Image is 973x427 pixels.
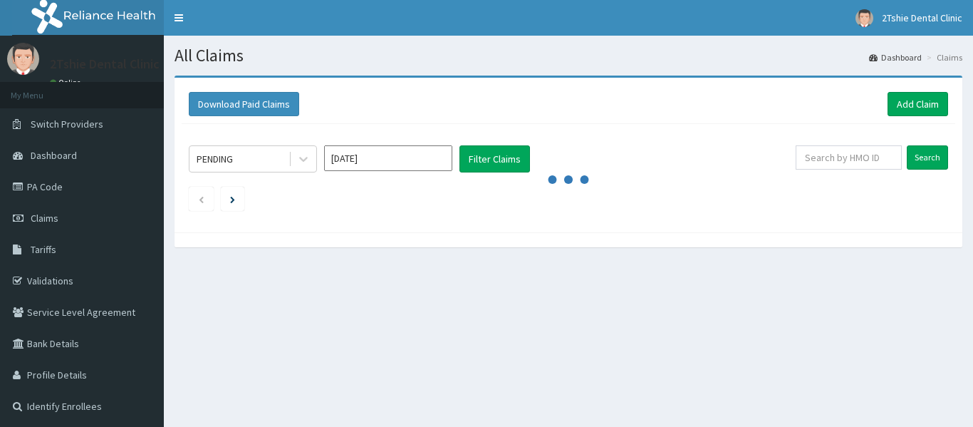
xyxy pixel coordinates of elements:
[459,145,530,173] button: Filter Claims
[50,58,160,71] p: 2Tshie Dental Clinic
[230,192,235,205] a: Next page
[882,11,962,24] span: 2Tshie Dental Clinic
[7,43,39,75] img: User Image
[31,118,103,130] span: Switch Providers
[50,78,84,88] a: Online
[547,158,590,201] svg: audio-loading
[923,51,962,63] li: Claims
[324,145,452,171] input: Select Month and Year
[175,46,962,65] h1: All Claims
[31,149,77,162] span: Dashboard
[855,9,873,27] img: User Image
[31,212,58,225] span: Claims
[197,152,233,166] div: PENDING
[907,145,948,170] input: Search
[31,243,56,256] span: Tariffs
[796,145,902,170] input: Search by HMO ID
[888,92,948,116] a: Add Claim
[869,51,922,63] a: Dashboard
[189,92,299,116] button: Download Paid Claims
[198,192,204,205] a: Previous page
